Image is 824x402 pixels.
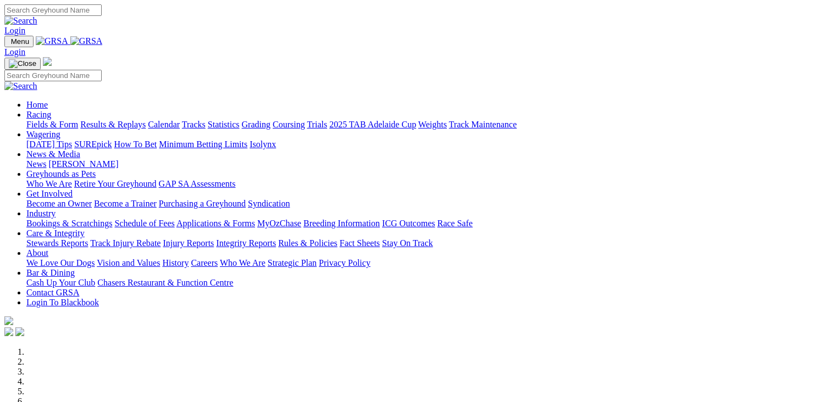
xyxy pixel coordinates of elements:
[36,36,68,46] img: GRSA
[15,327,24,336] img: twitter.svg
[26,288,79,297] a: Contact GRSA
[26,219,112,228] a: Bookings & Scratchings
[26,209,56,218] a: Industry
[26,159,820,169] div: News & Media
[97,258,160,267] a: Vision and Values
[26,139,820,149] div: Wagering
[114,139,157,149] a: How To Bet
[303,219,380,228] a: Breeding Information
[114,219,174,228] a: Schedule of Fees
[26,219,820,228] div: Industry
[182,120,206,129] a: Tracks
[176,219,255,228] a: Applications & Forms
[382,219,435,228] a: ICG Outcomes
[340,238,380,248] a: Fact Sheets
[9,59,36,68] img: Close
[97,278,233,287] a: Chasers Restaurant & Function Centre
[4,327,13,336] img: facebook.svg
[159,199,246,208] a: Purchasing a Greyhound
[26,268,75,277] a: Bar & Dining
[4,26,25,35] a: Login
[26,169,96,178] a: Greyhounds as Pets
[307,120,327,129] a: Trials
[26,130,60,139] a: Wagering
[242,120,270,129] a: Grading
[26,278,820,288] div: Bar & Dining
[4,70,102,81] input: Search
[162,258,189,267] a: History
[319,258,370,267] a: Privacy Policy
[11,37,29,46] span: Menu
[4,4,102,16] input: Search
[4,47,25,57] a: Login
[26,238,820,248] div: Care & Integrity
[4,16,37,26] img: Search
[26,100,48,109] a: Home
[257,219,301,228] a: MyOzChase
[80,120,146,129] a: Results & Replays
[191,258,218,267] a: Careers
[159,179,236,188] a: GAP SA Assessments
[4,36,34,47] button: Toggle navigation
[26,189,73,198] a: Get Involved
[449,120,517,129] a: Track Maintenance
[26,179,72,188] a: Who We Are
[26,298,99,307] a: Login To Blackbook
[208,120,240,129] a: Statistics
[26,139,72,149] a: [DATE] Tips
[250,139,276,149] a: Isolynx
[26,120,820,130] div: Racing
[26,149,80,159] a: News & Media
[4,81,37,91] img: Search
[70,36,103,46] img: GRSA
[26,258,820,268] div: About
[26,110,51,119] a: Racing
[26,120,78,129] a: Fields & Form
[26,179,820,189] div: Greyhounds as Pets
[248,199,290,208] a: Syndication
[26,199,820,209] div: Get Involved
[26,228,85,238] a: Care & Integrity
[26,258,95,267] a: We Love Our Dogs
[148,120,180,129] a: Calendar
[220,258,266,267] a: Who We Are
[74,179,157,188] a: Retire Your Greyhound
[43,57,52,66] img: logo-grsa-white.png
[268,258,317,267] a: Strategic Plan
[48,159,118,169] a: [PERSON_NAME]
[26,238,88,248] a: Stewards Reports
[329,120,416,129] a: 2025 TAB Adelaide Cup
[26,199,92,208] a: Become an Owner
[4,316,13,325] img: logo-grsa-white.png
[74,139,112,149] a: SUREpick
[94,199,157,208] a: Become a Trainer
[278,238,338,248] a: Rules & Policies
[26,159,46,169] a: News
[26,278,95,287] a: Cash Up Your Club
[90,238,161,248] a: Track Injury Rebate
[159,139,247,149] a: Minimum Betting Limits
[382,238,433,248] a: Stay On Track
[26,248,48,258] a: About
[4,58,41,70] button: Toggle navigation
[163,238,214,248] a: Injury Reports
[216,238,276,248] a: Integrity Reports
[273,120,305,129] a: Coursing
[437,219,472,228] a: Race Safe
[418,120,447,129] a: Weights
